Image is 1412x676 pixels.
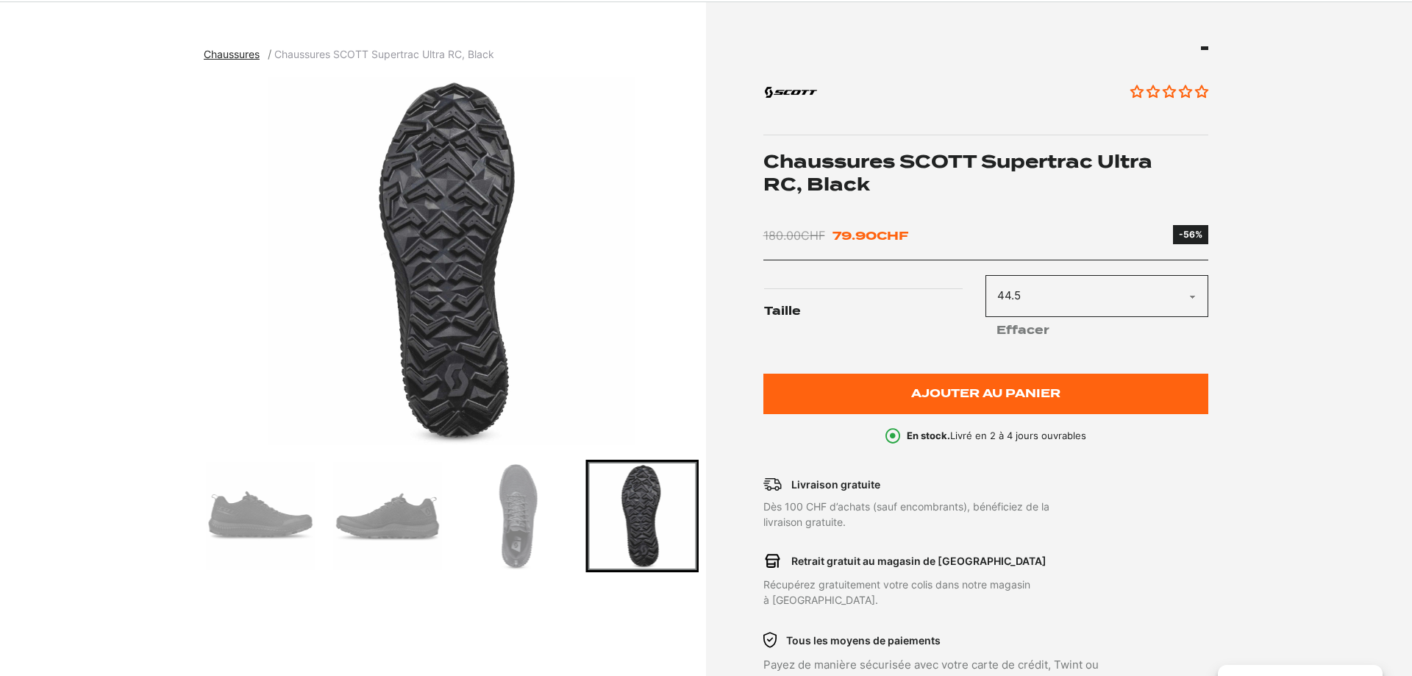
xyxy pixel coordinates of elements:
[274,48,494,60] span: Chaussures SCOTT Supertrac Ultra RC, Black
[763,150,1209,196] h1: Chaussures SCOTT Supertrac Ultra RC, Black
[801,228,825,243] span: CHF
[763,374,1209,414] button: Ajouter au panier
[832,229,908,243] bdi: 79.90
[907,429,1086,444] p: Livré en 2 à 4 jours ouvrables
[791,477,880,492] p: Livraison gratuite
[204,46,494,63] nav: breadcrumbs
[586,460,699,572] div: Go to slide 6
[877,229,908,243] span: CHF
[763,577,1119,608] p: Récupérez gratuitement votre colis dans notre magasin à [GEOGRAPHIC_DATA].
[907,430,950,441] b: En stock.
[204,77,699,445] div: 6 of 6
[204,48,260,60] span: Chaussures
[204,460,316,572] div: Go to slide 3
[763,499,1119,530] p: Dès 100 CHF d’achats (sauf encombrants), bénéficiez de la livraison gratuite.
[791,553,1046,569] p: Retrait gratuit au magasin de [GEOGRAPHIC_DATA]
[1179,228,1202,241] div: -56%
[331,460,443,572] div: Go to slide 4
[764,288,985,335] label: Taille
[763,228,825,243] bdi: 180.00
[911,388,1060,400] span: Ajouter au panier
[786,633,941,648] p: Tous les moyens de paiements
[985,317,1208,345] a: Effacer les options
[459,460,571,572] div: Go to slide 5
[204,48,268,60] a: Chaussures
